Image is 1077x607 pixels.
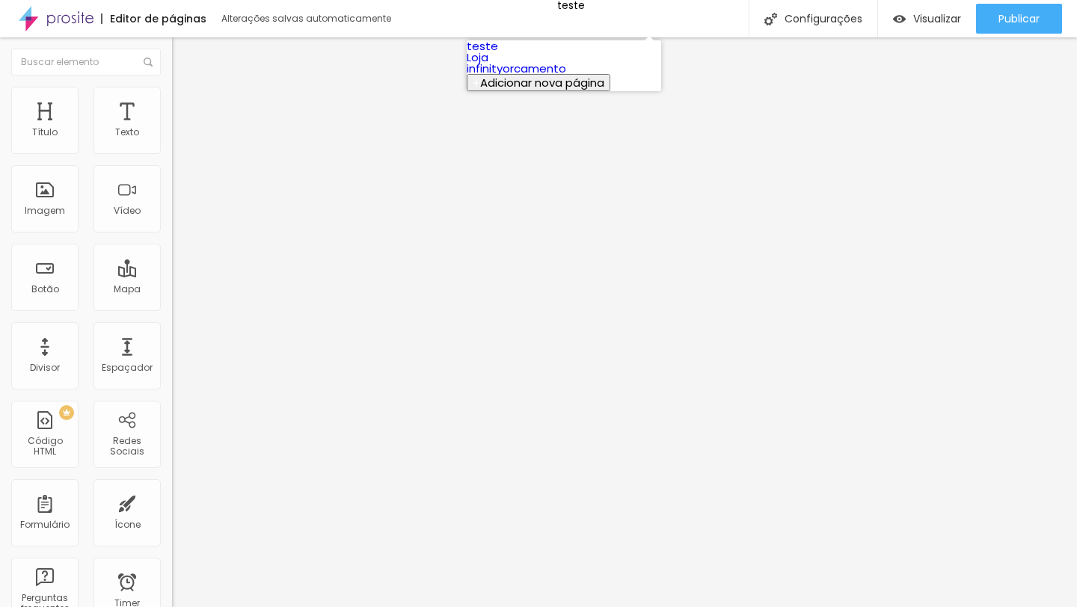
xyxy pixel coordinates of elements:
a: Loja [467,49,488,65]
div: Botão [31,284,59,295]
button: Adicionar nova página [467,74,610,91]
div: Ícone [114,520,141,530]
div: Mapa [114,284,141,295]
div: Formulário [20,520,70,530]
a: teste [467,38,498,54]
div: Editor de páginas [101,13,206,24]
div: Divisor [30,363,60,373]
div: Código HTML [15,436,74,457]
div: Alterações salvas automaticamente [221,14,393,23]
iframe: Editor [172,37,1077,607]
button: Visualizar [878,4,976,34]
div: Vídeo [114,206,141,216]
span: Publicar [998,13,1040,25]
div: Imagem [25,206,65,216]
div: Redes Sociais [97,436,156,457]
img: view-1.svg [893,13,906,25]
span: Adicionar nova página [480,75,604,90]
img: Icone [144,58,153,67]
div: Texto [115,127,139,138]
span: Visualizar [913,13,961,25]
a: infinityorcamento [467,61,566,76]
div: Espaçador [102,363,153,373]
input: Buscar elemento [11,49,161,76]
img: Icone [764,13,777,25]
div: Título [32,127,58,138]
button: Publicar [976,4,1062,34]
